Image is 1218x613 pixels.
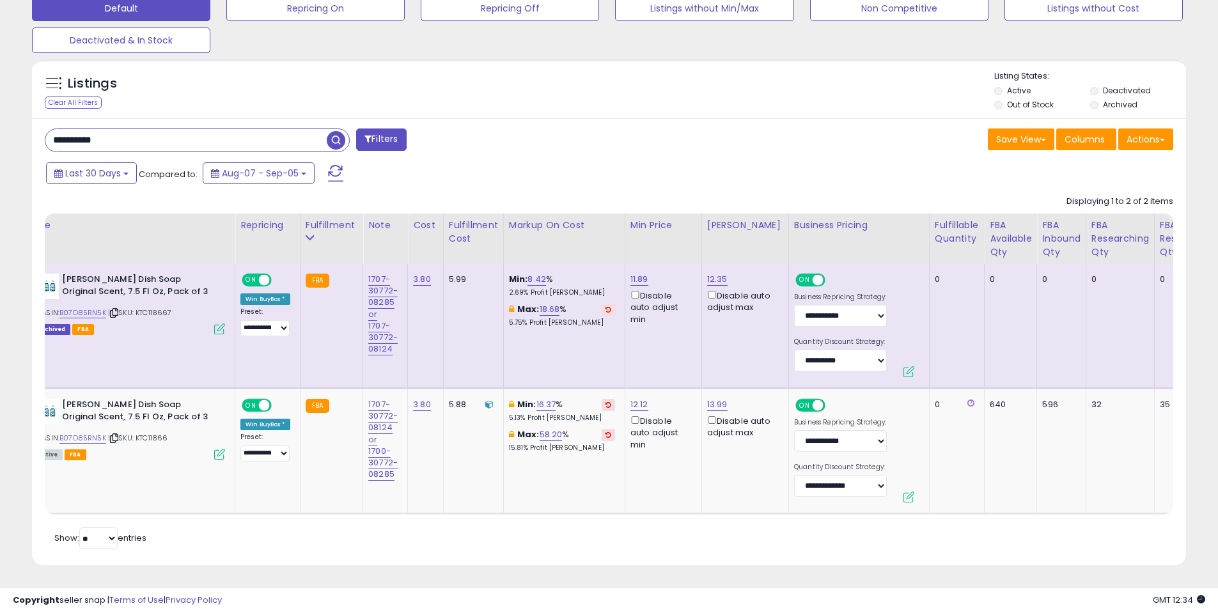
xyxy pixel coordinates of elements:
[540,428,563,441] a: 58.20
[509,304,615,327] div: %
[65,449,86,460] span: FBA
[240,419,290,430] div: Win BuyBox *
[509,318,615,327] p: 5.75% Profit [PERSON_NAME]
[605,401,611,408] i: Revert to store-level Min Markup
[222,167,299,180] span: Aug-07 - Sep-05
[824,400,844,411] span: OFF
[30,219,230,232] div: Title
[990,399,1027,410] div: 640
[270,400,290,411] span: OFF
[527,273,546,286] a: 8.42
[630,398,648,411] a: 12.12
[413,219,438,232] div: Cost
[1160,274,1198,285] div: 0
[62,274,217,300] b: [PERSON_NAME] Dish Soap Original Scent, 7.5 Fl Oz, Pack of 3
[540,303,560,316] a: 18.68
[509,444,615,453] p: 15.81% Profit [PERSON_NAME]
[794,338,887,346] label: Quantity Discount Strategy:
[33,399,225,458] div: ASIN:
[1091,399,1144,410] div: 32
[1066,196,1173,208] div: Displaying 1 to 2 of 2 items
[509,430,514,438] i: This overrides the store level max markup for this listing
[517,428,540,440] b: Max:
[108,307,172,318] span: | SKU: KTC118667
[794,293,887,302] label: Business Repricing Strategy:
[59,433,106,444] a: B07D85RN5K
[994,70,1186,82] p: Listing States:
[356,128,406,151] button: Filters
[203,162,315,184] button: Aug-07 - Sep-05
[13,594,59,606] strong: Copyright
[46,162,137,184] button: Last 30 Days
[707,273,728,286] a: 12.35
[630,219,696,232] div: Min Price
[32,27,210,53] button: Deactivated & In Stock
[449,274,494,285] div: 5.99
[65,167,121,180] span: Last 30 Days
[707,219,783,232] div: [PERSON_NAME]
[1160,399,1198,410] div: 35
[243,400,259,411] span: ON
[1153,594,1205,606] span: 2025-10-8 12:34 GMT
[1091,274,1144,285] div: 0
[503,213,625,264] th: The percentage added to the cost of goods (COGS) that forms the calculator for Min & Max prices.
[935,274,974,285] div: 0
[33,274,225,333] div: ASIN:
[935,219,979,245] div: Fulfillable Quantity
[824,275,844,286] span: OFF
[413,273,431,286] a: 3.80
[794,219,924,232] div: Business Pricing
[630,288,692,325] div: Disable auto adjust min
[240,219,295,232] div: Repricing
[536,398,556,411] a: 16.37
[1007,85,1031,96] label: Active
[1042,274,1076,285] div: 0
[509,399,615,423] div: %
[1091,219,1149,259] div: FBA Researching Qty
[139,168,198,180] span: Compared to:
[707,398,728,411] a: 13.99
[1065,133,1105,146] span: Columns
[45,97,102,109] div: Clear All Filters
[509,400,514,408] i: This overrides the store level min markup for this listing
[1103,99,1137,110] label: Archived
[1007,99,1054,110] label: Out of Stock
[449,399,494,410] div: 5.88
[794,463,887,472] label: Quantity Discount Strategy:
[517,303,540,315] b: Max:
[1042,399,1076,410] div: 596
[988,128,1054,150] button: Save View
[54,532,146,544] span: Show: entries
[509,273,528,285] b: Min:
[240,433,290,462] div: Preset:
[306,219,357,232] div: Fulfillment
[240,307,290,336] div: Preset:
[368,219,402,232] div: Note
[1042,219,1081,259] div: FBA inbound Qty
[413,398,431,411] a: 3.80
[33,324,70,335] span: Listings that have been deleted from Seller Central
[368,398,398,481] a: 1707-30772-08124 or 1700-30772-08285
[797,400,813,411] span: ON
[270,275,290,286] span: OFF
[1056,128,1116,150] button: Columns
[990,219,1031,259] div: FBA Available Qty
[306,274,329,288] small: FBA
[935,399,974,410] div: 0
[517,398,536,410] b: Min:
[990,274,1027,285] div: 0
[240,293,290,305] div: Win BuyBox *
[509,288,615,297] p: 2.69% Profit [PERSON_NAME]
[1160,219,1203,259] div: FBA Reserved Qty
[509,429,615,453] div: %
[707,288,779,313] div: Disable auto adjust max
[62,399,217,426] b: [PERSON_NAME] Dish Soap Original Scent, 7.5 Fl Oz, Pack of 3
[108,433,168,443] span: | SKU: KTC11866
[166,594,222,606] a: Privacy Policy
[13,594,222,607] div: seller snap | |
[630,273,648,286] a: 11.89
[797,275,813,286] span: ON
[243,275,259,286] span: ON
[509,219,620,232] div: Markup on Cost
[33,449,63,460] span: All listings currently available for purchase on Amazon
